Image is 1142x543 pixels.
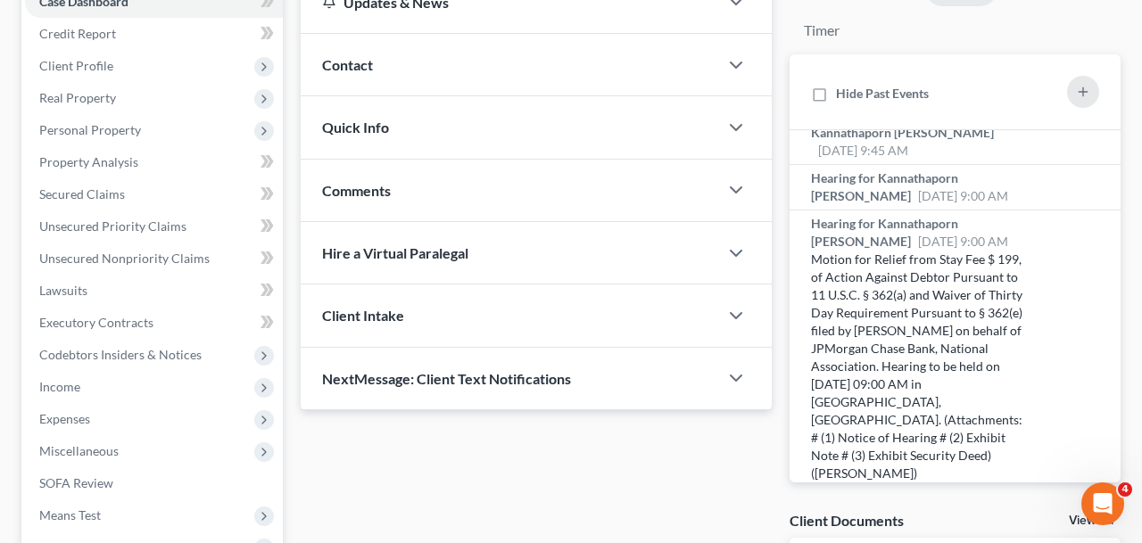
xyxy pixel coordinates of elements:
[39,411,90,426] span: Expenses
[811,216,958,249] span: Hearing for Kannathaporn [PERSON_NAME]
[39,218,186,234] span: Unsecured Priority Claims
[818,143,908,158] span: [DATE] 9:45 AM
[39,251,210,266] span: Unsecured Nonpriority Claims
[322,56,373,73] span: Contact
[39,315,153,330] span: Executory Contracts
[39,507,101,522] span: Means Test
[25,210,283,243] a: Unsecured Priority Claims
[811,251,1022,482] div: Motion for Relief from Stay Fee $ 199, of Action Against Debtor Pursuant to 11 U.S.C. § 362(a) an...
[25,178,283,210] a: Secured Claims
[322,307,404,324] span: Client Intake
[39,475,113,490] span: SOFA Review
[25,18,283,50] a: Credit Report
[25,243,283,275] a: Unsecured Nonpriority Claims
[39,186,125,202] span: Secured Claims
[25,307,283,339] a: Executory Contracts
[1081,482,1124,525] iframe: Intercom live chat
[39,283,87,298] span: Lawsuits
[811,170,958,203] span: Hearing for Kannathaporn [PERSON_NAME]
[322,370,571,387] span: NextMessage: Client Text Notifications
[790,511,904,530] div: Client Documents
[790,13,854,48] a: Timer
[39,90,116,105] span: Real Property
[39,443,119,458] span: Miscellaneous
[39,122,141,137] span: Personal Property
[322,244,468,261] span: Hire a Virtual Paralegal
[322,182,391,199] span: Comments
[39,379,80,394] span: Income
[918,188,1008,203] span: [DATE] 9:00 AM
[25,467,283,499] a: SOFA Review
[25,146,283,178] a: Property Analysis
[322,119,389,136] span: Quick Info
[836,86,929,101] span: Hide Past Events
[918,234,1008,249] span: [DATE] 9:00 AM
[25,275,283,307] a: Lawsuits
[39,26,116,41] span: Credit Report
[39,154,138,169] span: Property Analysis
[1069,514,1113,527] a: View All
[39,347,202,362] span: Codebtors Insiders & Notices
[1118,482,1132,497] span: 4
[39,58,113,73] span: Client Profile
